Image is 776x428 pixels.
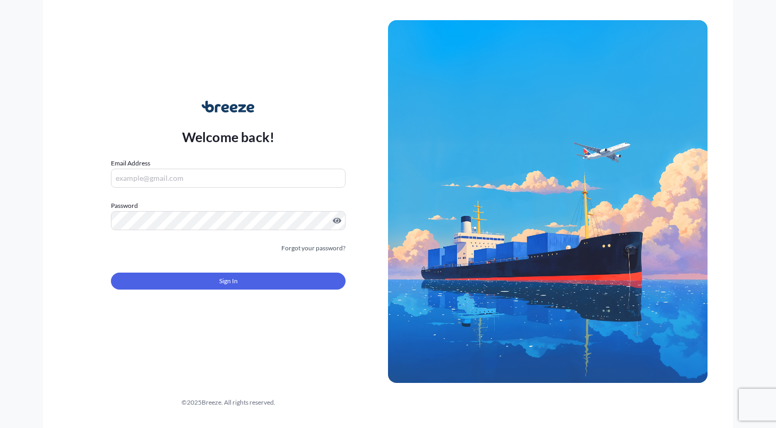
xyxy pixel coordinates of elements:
button: Show password [333,216,341,225]
p: Welcome back! [182,128,275,145]
input: example@gmail.com [111,169,346,188]
div: © 2025 Breeze. All rights reserved. [68,397,388,408]
label: Password [111,200,346,211]
button: Sign In [111,273,346,290]
span: Sign In [219,276,238,286]
label: Email Address [111,158,150,169]
a: Forgot your password? [281,243,346,254]
img: Ship illustration [388,20,708,383]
